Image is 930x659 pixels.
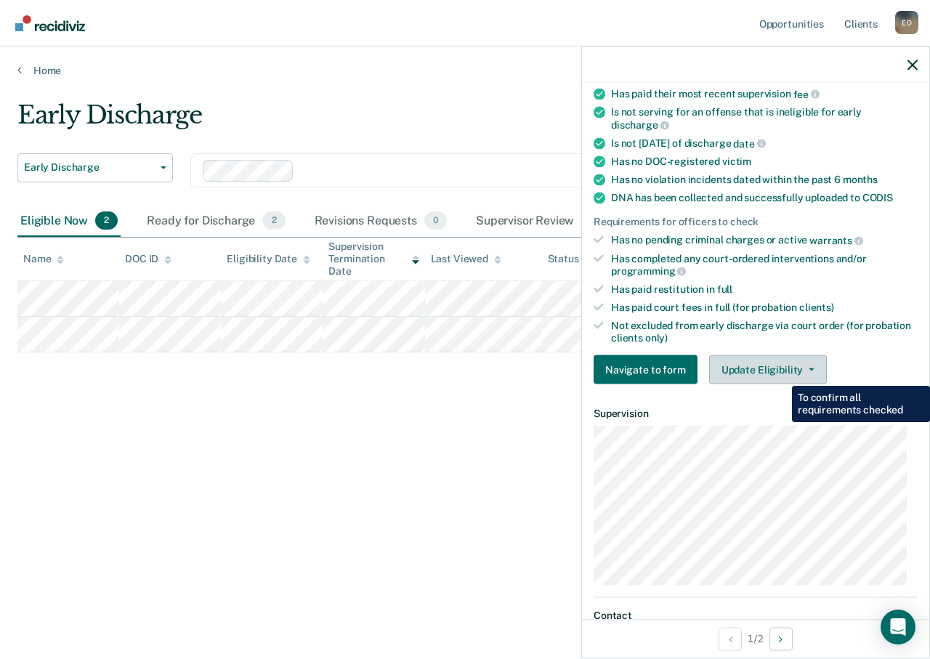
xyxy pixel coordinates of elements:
[895,11,918,34] div: E D
[719,627,742,650] button: Previous Opportunity
[611,155,918,168] div: Has no DOC-registered
[611,137,918,150] div: Is not [DATE] of discharge
[594,355,703,384] a: Navigate to form link
[594,355,697,384] button: Navigate to form
[733,137,765,149] span: date
[17,64,913,77] a: Home
[262,211,285,230] span: 2
[548,253,579,265] div: Status
[611,174,918,186] div: Has no violation incidents dated within the past 6
[722,155,751,167] span: victim
[611,301,918,313] div: Has paid court fees in full (for probation
[17,206,121,238] div: Eligible Now
[843,174,878,185] span: months
[611,252,918,277] div: Has completed any court-ordered interventions and/or
[594,609,918,621] dt: Contact
[611,106,918,131] div: Is not serving for an offense that is ineligible for early
[328,240,418,277] div: Supervision Termination Date
[125,253,171,265] div: DOC ID
[611,265,686,277] span: programming
[582,619,929,658] div: 1 / 2
[594,216,918,228] div: Requirements for officers to check
[862,192,893,203] span: CODIS
[709,355,827,384] button: Update Eligibility
[793,88,820,100] span: fee
[23,253,64,265] div: Name
[227,253,310,265] div: Eligibility Date
[95,211,118,230] span: 2
[24,161,155,174] span: Early Discharge
[611,319,918,344] div: Not excluded from early discharge via court order (for probation clients
[594,408,918,420] dt: Supervision
[611,283,918,296] div: Has paid restitution in
[611,87,918,100] div: Has paid their most recent supervision
[431,253,501,265] div: Last Viewed
[895,11,918,34] button: Profile dropdown button
[881,610,915,644] div: Open Intercom Messenger
[717,283,732,295] span: full
[809,234,863,246] span: warrants
[611,234,918,247] div: Has no pending criminal charges or active
[645,331,668,343] span: only)
[769,627,793,650] button: Next Opportunity
[17,100,854,142] div: Early Discharge
[799,301,834,312] span: clients)
[611,192,918,204] div: DNA has been collected and successfully uploaded to
[473,206,607,238] div: Supervisor Review
[15,15,85,31] img: Recidiviz
[312,206,450,238] div: Revisions Requests
[424,211,447,230] span: 0
[611,118,669,130] span: discharge
[144,206,288,238] div: Ready for Discharge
